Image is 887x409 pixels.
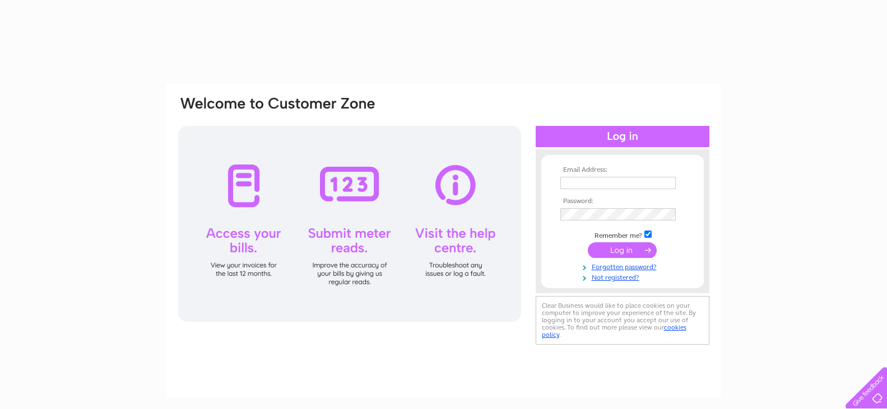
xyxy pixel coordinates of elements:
a: cookies policy [542,323,686,339]
input: Submit [588,242,657,258]
div: Clear Business would like to place cookies on your computer to improve your experience of the sit... [536,296,709,345]
a: Forgotten password? [560,261,688,271]
th: Email Address: [558,166,688,174]
th: Password: [558,198,688,205]
a: Not registered? [560,271,688,282]
td: Remember me? [558,229,688,240]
